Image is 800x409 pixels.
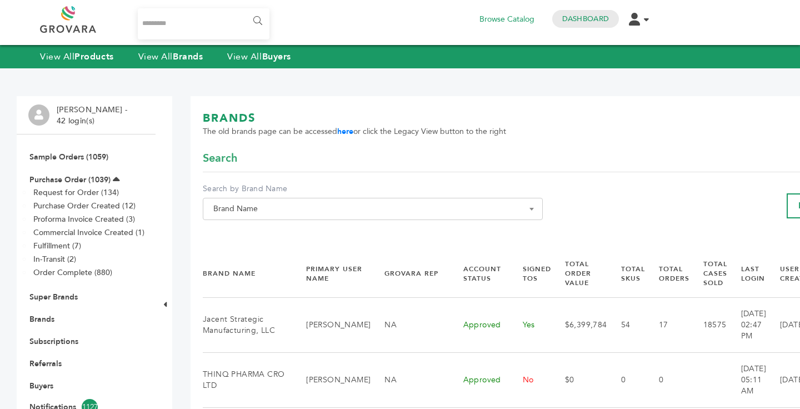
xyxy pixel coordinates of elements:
[509,352,551,407] td: No
[203,198,543,220] span: Brand Name
[645,352,689,407] td: 0
[292,297,371,352] td: [PERSON_NAME]
[29,292,78,302] a: Super Brands
[33,214,135,225] a: Proforma Invoice Created (3)
[29,358,62,369] a: Referrals
[292,352,371,407] td: [PERSON_NAME]
[173,51,203,63] strong: Brands
[203,250,292,297] th: Brand Name
[33,254,76,265] a: In-Transit (2)
[371,297,449,352] td: NA
[449,352,509,407] td: Approved
[371,352,449,407] td: NA
[40,51,114,63] a: View AllProducts
[29,336,78,347] a: Subscriptions
[33,241,81,251] a: Fulfillment (7)
[727,352,766,407] td: [DATE] 05:11 AM
[509,250,551,297] th: Signed TOS
[551,352,607,407] td: $0
[607,250,645,297] th: Total SKUs
[203,126,506,137] span: The old brands page can be accessed or click the Legacy View button to the right
[607,352,645,407] td: 0
[29,152,108,162] a: Sample Orders (1059)
[479,13,534,26] a: Browse Catalog
[29,174,111,185] a: Purchase Order (1039)
[138,8,269,39] input: Search...
[509,297,551,352] td: Yes
[57,104,130,126] li: [PERSON_NAME] - 42 login(s)
[449,297,509,352] td: Approved
[689,297,727,352] td: 18575
[645,250,689,297] th: Total Orders
[203,352,292,407] td: THINQ PHARMA CRO LTD
[33,267,112,278] a: Order Complete (880)
[337,126,353,137] a: here
[262,51,291,63] strong: Buyers
[551,297,607,352] td: $6,399,784
[203,151,237,166] span: Search
[449,250,509,297] th: Account Status
[727,250,766,297] th: Last Login
[209,201,537,217] span: Brand Name
[74,51,113,63] strong: Products
[203,297,292,352] td: Jacent Strategic Manufacturing, LLC
[33,201,136,211] a: Purchase Order Created (12)
[29,381,53,391] a: Buyers
[562,14,609,24] a: Dashboard
[203,111,506,126] h1: BRANDS
[138,51,203,63] a: View AllBrands
[371,250,449,297] th: Grovara Rep
[689,250,727,297] th: Total Cases Sold
[227,51,291,63] a: View AllBuyers
[645,297,689,352] td: 17
[33,187,119,198] a: Request for Order (134)
[607,297,645,352] td: 54
[292,250,371,297] th: Primary User Name
[29,314,54,325] a: Brands
[33,227,144,238] a: Commercial Invoice Created (1)
[551,250,607,297] th: Total Order Value
[727,297,766,352] td: [DATE] 02:47 PM
[28,104,49,126] img: profile.png
[203,183,543,194] label: Search by Brand Name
